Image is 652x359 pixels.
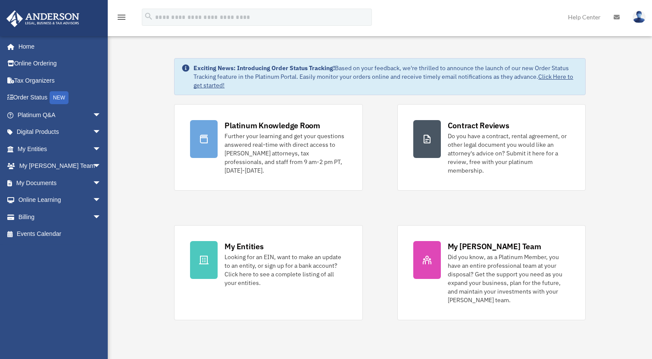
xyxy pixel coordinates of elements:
[6,208,114,226] a: Billingarrow_drop_down
[6,72,114,89] a: Tax Organizers
[225,253,346,287] div: Looking for an EIN, want to make an update to an entity, or sign up for a bank account? Click her...
[6,192,114,209] a: Online Learningarrow_drop_down
[6,89,114,107] a: Order StatusNEW
[4,10,82,27] img: Anderson Advisors Platinum Portal
[448,241,541,252] div: My [PERSON_NAME] Team
[6,140,114,158] a: My Entitiesarrow_drop_down
[144,12,153,21] i: search
[225,120,320,131] div: Platinum Knowledge Room
[174,104,362,191] a: Platinum Knowledge Room Further your learning and get your questions answered real-time with dire...
[6,226,114,243] a: Events Calendar
[6,55,114,72] a: Online Ordering
[225,132,346,175] div: Further your learning and get your questions answered real-time with direct access to [PERSON_NAM...
[116,15,127,22] a: menu
[397,225,586,320] a: My [PERSON_NAME] Team Did you know, as a Platinum Member, you have an entire professional team at...
[193,73,573,89] a: Click Here to get started!
[397,104,586,191] a: Contract Reviews Do you have a contract, rental agreement, or other legal document you would like...
[6,174,114,192] a: My Documentsarrow_drop_down
[6,38,110,55] a: Home
[174,225,362,320] a: My Entities Looking for an EIN, want to make an update to an entity, or sign up for a bank accoun...
[193,64,335,72] strong: Exciting News: Introducing Order Status Tracking!
[6,124,114,141] a: Digital Productsarrow_drop_down
[633,11,646,23] img: User Pic
[93,158,110,175] span: arrow_drop_down
[50,91,69,104] div: NEW
[6,158,114,175] a: My [PERSON_NAME] Teamarrow_drop_down
[193,64,578,90] div: Based on your feedback, we're thrilled to announce the launch of our new Order Status Tracking fe...
[93,106,110,124] span: arrow_drop_down
[225,241,263,252] div: My Entities
[448,253,570,304] div: Did you know, as a Platinum Member, you have an entire professional team at your disposal? Get th...
[448,132,570,175] div: Do you have a contract, rental agreement, or other legal document you would like an attorney's ad...
[93,124,110,141] span: arrow_drop_down
[6,106,114,124] a: Platinum Q&Aarrow_drop_down
[93,140,110,158] span: arrow_drop_down
[93,174,110,192] span: arrow_drop_down
[116,12,127,22] i: menu
[93,192,110,209] span: arrow_drop_down
[93,208,110,226] span: arrow_drop_down
[448,120,509,131] div: Contract Reviews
